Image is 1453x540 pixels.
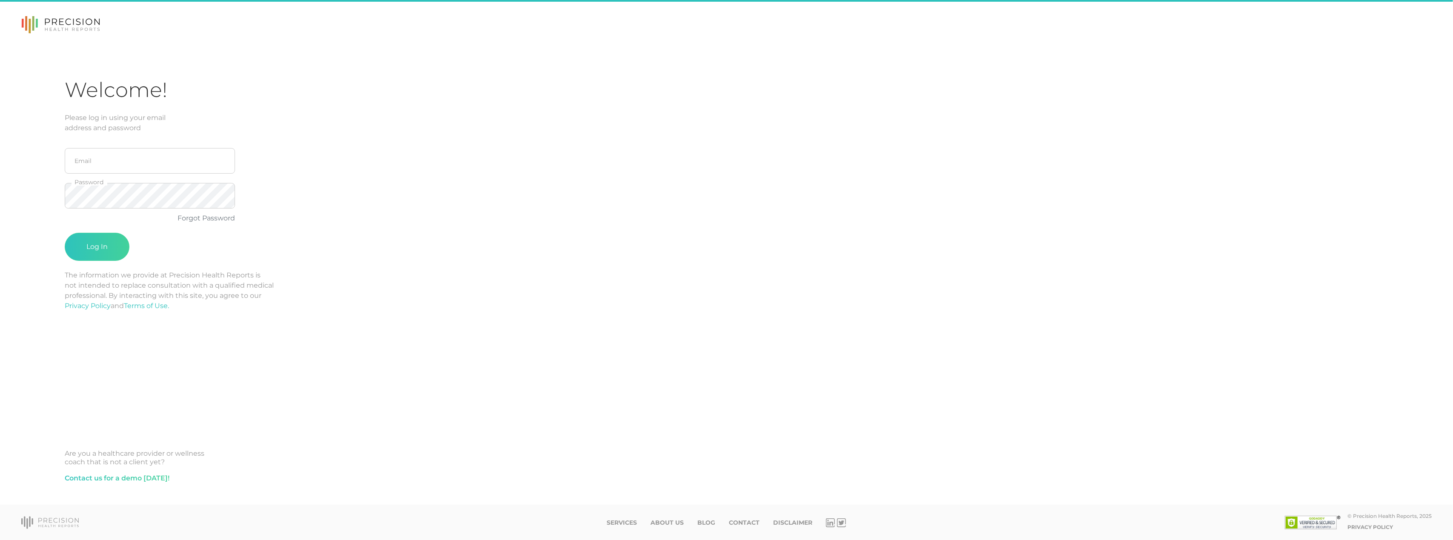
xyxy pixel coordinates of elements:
[65,148,235,174] input: Email
[1347,513,1432,519] div: © Precision Health Reports, 2025
[65,233,129,261] button: Log In
[178,214,235,222] a: Forgot Password
[1347,524,1393,530] a: Privacy Policy
[773,519,812,526] a: Disclaimer
[697,519,715,526] a: Blog
[651,519,684,526] a: About Us
[729,519,759,526] a: Contact
[1285,516,1341,529] img: SSL site seal - click to verify
[65,302,111,310] a: Privacy Policy
[65,473,169,483] a: Contact us for a demo [DATE]!
[607,519,637,526] a: Services
[65,449,1388,466] div: Are you a healthcare provider or wellness coach that is not a client yet?
[65,270,1388,311] p: The information we provide at Precision Health Reports is not intended to replace consultation wi...
[65,77,1388,103] h1: Welcome!
[124,302,169,310] a: Terms of Use.
[65,113,1388,133] div: Please log in using your email address and password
